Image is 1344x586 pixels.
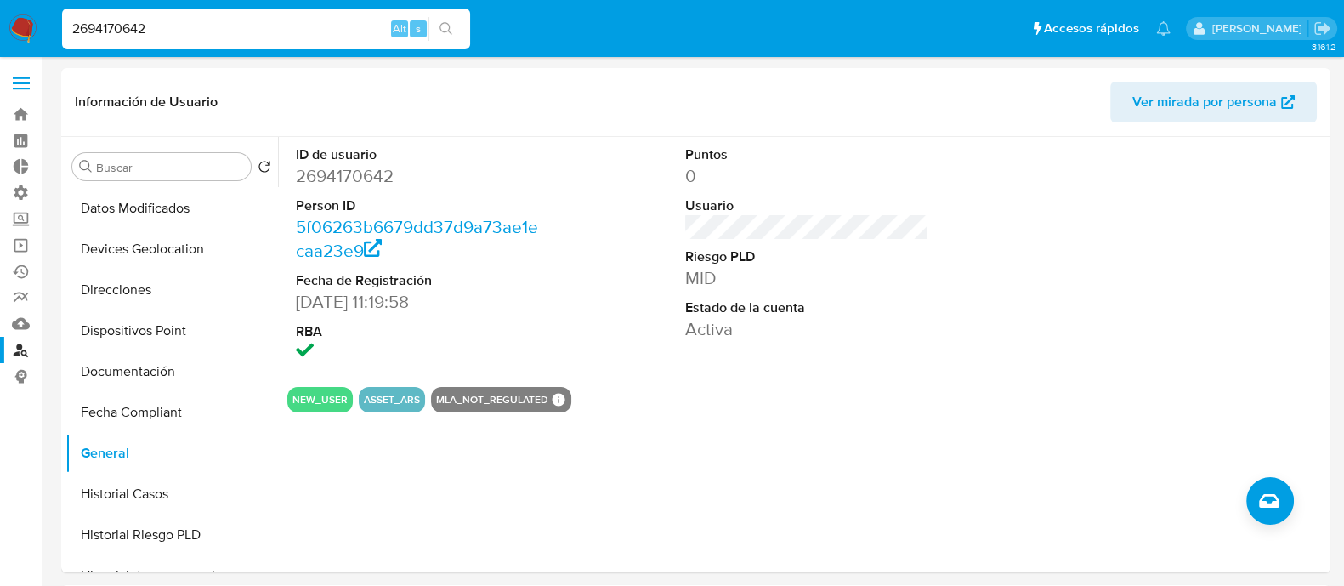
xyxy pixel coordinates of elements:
span: Alt [393,20,406,37]
span: Accesos rápidos [1044,20,1139,37]
a: Salir [1313,20,1331,37]
dt: RBA [296,322,539,341]
dt: ID de usuario [296,145,539,164]
span: Ver mirada por persona [1132,82,1277,122]
dt: Riesgo PLD [685,247,928,266]
button: Datos Modificados [65,188,278,229]
input: Buscar [96,160,244,175]
button: General [65,433,278,474]
a: Notificaciones [1156,21,1171,36]
dt: Puntos [685,145,928,164]
h1: Información de Usuario [75,94,218,111]
button: Documentación [65,351,278,392]
input: Buscar usuario o caso... [62,18,470,40]
dt: Fecha de Registración [296,271,539,290]
a: 5f06263b6679dd37d9a73ae1ecaa23e9 [296,214,538,263]
p: yanina.loff@mercadolibre.com [1211,20,1307,37]
dd: Activa [685,317,928,341]
button: Volver al orden por defecto [258,160,271,179]
dd: 2694170642 [296,164,539,188]
dt: Estado de la cuenta [685,299,928,317]
dt: Person ID [296,196,539,215]
button: search-icon [428,17,463,41]
dt: Usuario [685,196,928,215]
span: s [416,20,421,37]
button: Dispositivos Point [65,310,278,351]
button: Historial Riesgo PLD [65,515,278,555]
dd: [DATE] 11:19:58 [296,290,539,314]
button: Ver mirada por persona [1110,82,1317,122]
dd: MID [685,266,928,290]
button: Historial Casos [65,474,278,515]
button: Fecha Compliant [65,392,278,433]
button: Buscar [79,160,93,174]
button: Direcciones [65,270,278,310]
button: Devices Geolocation [65,229,278,270]
dd: 0 [685,164,928,188]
